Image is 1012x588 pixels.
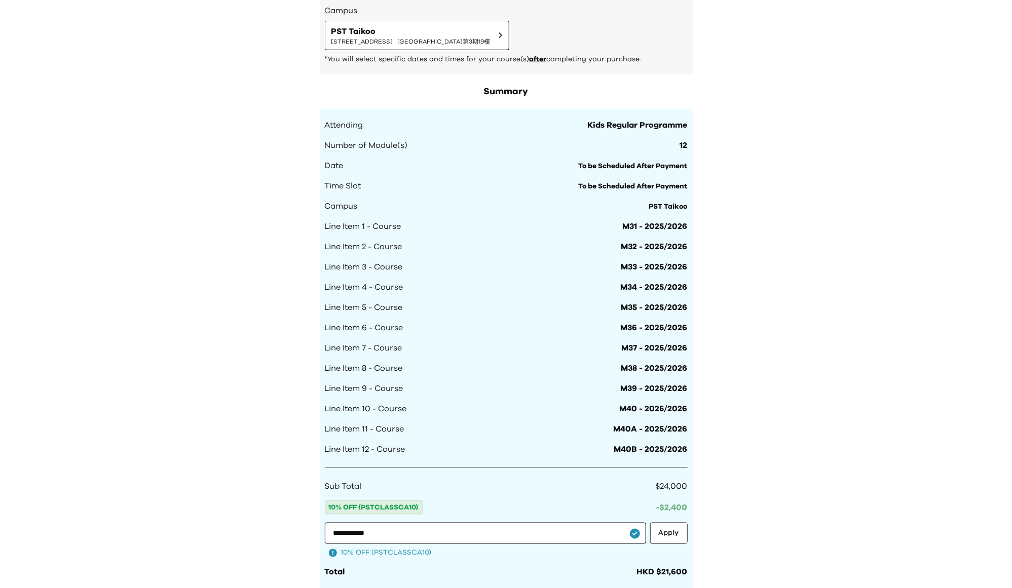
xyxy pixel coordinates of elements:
span: Line Item 7 - Course [325,342,402,354]
span: Line Item 4 - Course [325,281,403,293]
span: M31 - 2025/2026 [623,220,688,232]
div: HKD $21,600 [637,566,688,578]
span: M36 - 2025/2026 [621,322,688,334]
span: Line Item 1 - Course [325,220,401,232]
p: *You will select specific dates and times for your course(s) completing your purchase. [325,54,688,64]
span: Line Item 11 - Course [325,423,404,435]
span: Line Item 3 - Course [325,261,403,273]
span: after [530,56,547,63]
span: Line Item 5 - Course [325,301,403,313]
span: 12 [680,139,688,151]
span: Line Item 10 - Course [325,403,407,415]
span: M32 - 2025/2026 [621,241,688,253]
span: Sub Total [325,480,362,492]
span: M38 - 2025/2026 [621,362,688,374]
span: [STREET_ADDRESS] | [GEOGRAPHIC_DATA]第3期19樓 [331,37,491,46]
span: PST Taikoo [649,203,688,210]
span: Campus [325,200,358,212]
span: Line Item 2 - Course [325,241,402,253]
button: PST Taikoo[STREET_ADDRESS] | [GEOGRAPHIC_DATA]第3期19樓 [325,21,509,50]
span: 10% OFF (PSTCLASSCA10) [341,548,432,558]
span: M34 - 2025/2026 [621,281,688,293]
span: Line Item 8 - Course [325,362,403,374]
span: Attending [325,119,363,131]
span: Line Item 9 - Course [325,382,403,395]
h2: Summary [320,85,693,99]
span: To be Scheduled After Payment [579,183,688,190]
button: Apply [650,523,688,544]
span: Date [325,160,344,172]
span: M40A - 2025/2026 [614,423,688,435]
span: Total [325,568,345,576]
span: Line Item 6 - Course [325,322,403,334]
span: $24,000 [656,482,688,490]
h3: Campus [325,5,688,17]
span: -$ 2,400 [656,503,688,512]
span: M37 - 2025/2026 [622,342,688,354]
span: PST Taikoo [331,25,491,37]
span: M33 - 2025/2026 [621,261,688,273]
span: 10% OFF (PSTCLASSCA10) [325,500,423,515]
span: Kids Regular Programme [588,119,688,131]
span: To be Scheduled After Payment [579,163,688,170]
span: M39 - 2025/2026 [621,382,688,395]
span: Number of Module(s) [325,139,408,151]
span: Line Item 12 - Course [325,443,405,455]
span: Time Slot [325,180,361,192]
span: M40 - 2025/2026 [620,403,688,415]
span: M40B - 2025/2026 [614,443,688,455]
span: M35 - 2025/2026 [621,301,688,313]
